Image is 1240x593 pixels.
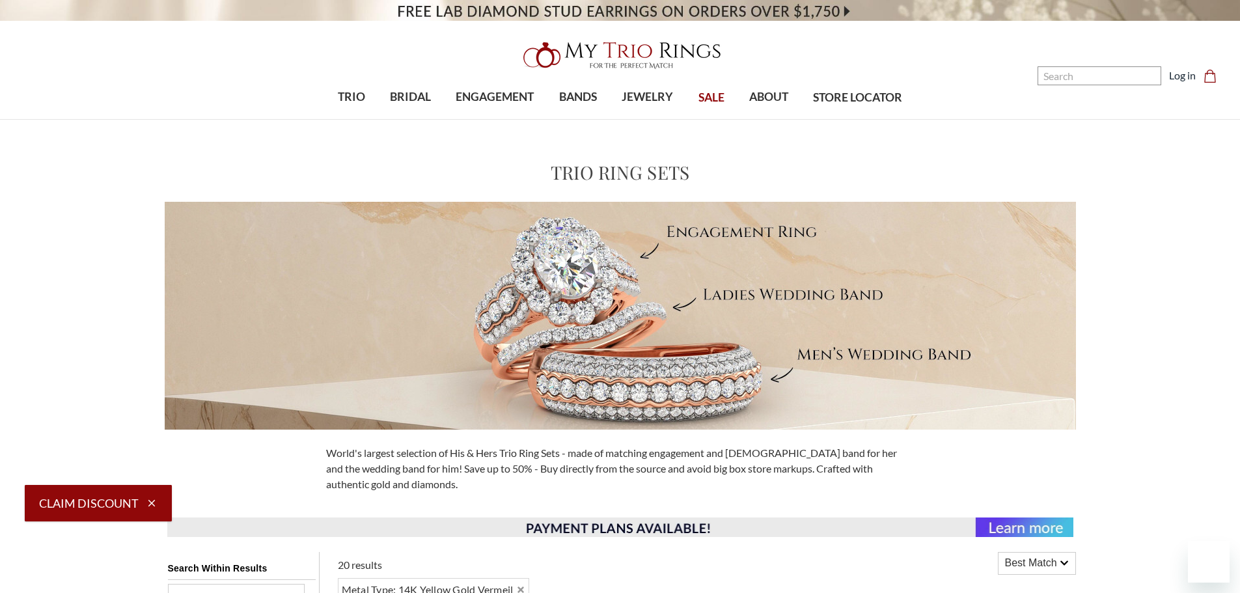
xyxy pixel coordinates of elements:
a: ABOUT [737,76,801,118]
span: ABOUT [749,89,788,105]
a: BRIDAL [378,76,443,118]
a: STORE LOCATOR [801,77,915,119]
span: BANDS [559,89,597,105]
a: BANDS [547,76,609,118]
h1: Trio Ring Sets [551,159,690,186]
button: submenu toggle [762,118,775,120]
button: submenu toggle [345,118,358,120]
span: BRIDAL [390,89,431,105]
img: My Trio Rings [516,34,724,76]
a: My Trio Rings [359,34,880,76]
a: Log in [1169,68,1196,83]
span: TRIO [338,89,365,105]
a: ENGAGEMENT [443,76,546,118]
svg: cart.cart_preview [1204,70,1217,83]
button: submenu toggle [488,118,501,120]
button: submenu toggle [404,118,417,120]
iframe: Button to launch messaging window [1188,541,1230,583]
img: Meet Your Perfect Match MyTrioRings [165,202,1076,430]
button: submenu toggle [572,118,585,120]
a: JEWELRY [609,76,685,118]
a: TRIO [325,76,378,118]
button: Claim Discount [25,485,172,521]
a: SALE [685,77,736,119]
span: SALE [698,89,724,106]
span: ENGAGEMENT [456,89,534,105]
span: STORE LOCATOR [813,89,902,106]
a: Cart with 0 items [1204,68,1224,83]
div: World's largest selection of His & Hers Trio Ring Sets - made of matching engagement and [DEMOGRA... [318,445,922,492]
span: JEWELRY [622,89,673,105]
input: Search and use arrows or TAB to navigate results [1038,66,1161,85]
button: submenu toggle [641,118,654,120]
